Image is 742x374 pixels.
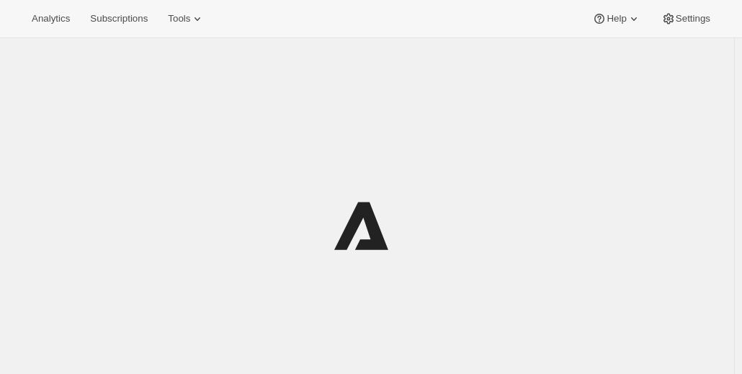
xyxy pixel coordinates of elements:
span: Analytics [32,13,70,25]
button: Subscriptions [81,9,156,29]
button: Tools [159,9,213,29]
span: Tools [168,13,190,25]
span: Subscriptions [90,13,148,25]
button: Analytics [23,9,79,29]
span: Help [607,13,626,25]
span: Settings [676,13,710,25]
button: Settings [653,9,719,29]
button: Help [584,9,649,29]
